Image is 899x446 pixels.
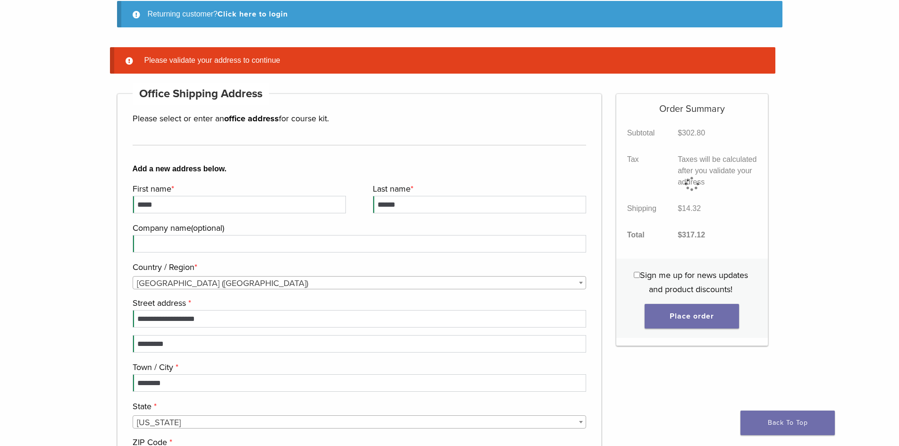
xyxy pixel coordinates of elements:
[133,83,269,105] h4: Office Shipping Address
[117,1,782,27] div: Returning customer?
[133,360,584,374] label: Town / City
[133,415,587,429] span: State
[133,163,587,175] b: Add a new address below.
[191,223,224,233] span: (optional)
[640,270,748,295] span: Sign me up for news updates and product discounts!
[133,276,587,289] span: Country / Region
[133,182,344,196] label: First name
[634,272,640,278] input: Sign me up for news updates and product discounts!
[645,304,739,328] button: Place order
[133,296,584,310] label: Street address
[224,113,279,124] strong: office address
[141,55,760,66] li: Please validate your address to continue
[218,9,288,19] a: Click here to login
[133,260,584,274] label: Country / Region
[133,221,584,235] label: Company name
[133,416,586,429] span: Minnesota
[133,399,584,413] label: State
[133,277,586,290] span: United States (US)
[740,411,835,435] a: Back To Top
[616,94,768,115] h5: Order Summary
[373,182,584,196] label: Last name
[133,111,587,126] p: Please select or enter an for course kit.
